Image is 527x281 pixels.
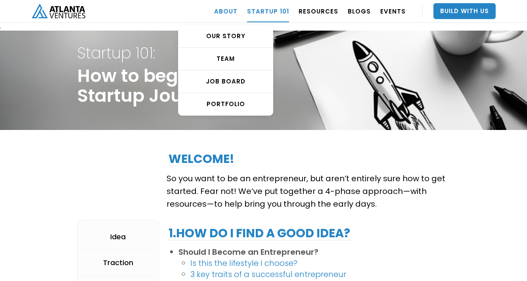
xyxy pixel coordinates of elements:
h2: Welcome! [167,152,236,166]
div: Job Board [178,78,273,85]
a: OUR STORY [178,25,273,48]
div: TEAM [178,55,273,63]
a: Traction [82,250,155,276]
strong: How do I find a good idea? [176,225,350,242]
strong: Startup 101: [77,42,155,64]
a: PORTFOLIO [178,93,273,115]
a: Idea [82,224,155,250]
div: Idea [110,233,126,241]
div: Traction [103,259,133,267]
a: 3 key traits of a successful entrepreneur [190,269,346,280]
a: TEAM [178,48,273,70]
a: Job Board [178,70,273,93]
strong: Should I Become an Entrepreneur? [178,246,318,258]
div: OUR STORY [178,32,273,40]
div: PORTFOLIO [178,100,273,108]
a: Is this the lifestyle I choose? [190,258,297,269]
p: So you want to be an entrepreneur, but aren’t entirely sure how to get started. Fear not! We’ve p... [167,172,450,210]
h2: 1. [167,226,352,240]
a: Build With Us [433,3,496,19]
h1: How to begin your Startup Journey [77,40,240,120]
